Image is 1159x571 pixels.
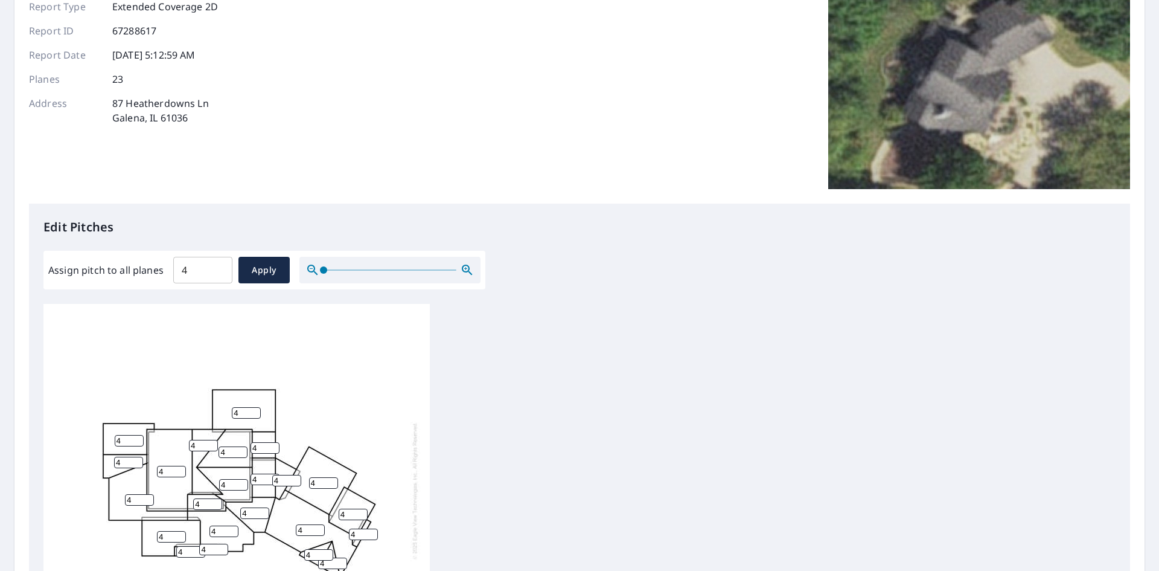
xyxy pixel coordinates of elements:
button: Apply [238,257,290,283]
label: Assign pitch to all planes [48,263,164,277]
span: Apply [248,263,280,278]
p: 67288617 [112,24,156,38]
p: 23 [112,72,123,86]
input: 00.0 [173,253,232,287]
p: Report Date [29,48,101,62]
p: Edit Pitches [43,218,1116,236]
p: Planes [29,72,101,86]
p: 87 Heatherdowns Ln Galena, IL 61036 [112,96,209,125]
p: [DATE] 5:12:59 AM [112,48,196,62]
p: Report ID [29,24,101,38]
p: Address [29,96,101,125]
